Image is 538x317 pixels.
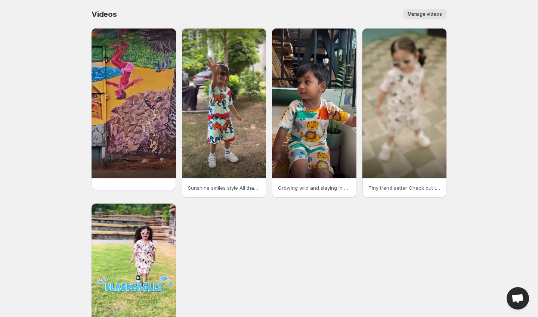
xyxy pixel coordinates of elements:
[507,287,529,310] a: Open chat
[408,11,442,17] span: Manage videos
[188,184,260,192] p: Sunshine smiles style All thanks to the cutest fit from blackeaglesnow perfect for your mini suns...
[368,184,441,192] p: Tiny trend setter Check out this trendy outfits from blackeagles
[278,184,350,192] p: Growing wild and slaying in wild with jungle themed co ords now find your go to casual and slay e...
[403,9,446,19] button: Manage videos
[92,10,117,19] span: Videos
